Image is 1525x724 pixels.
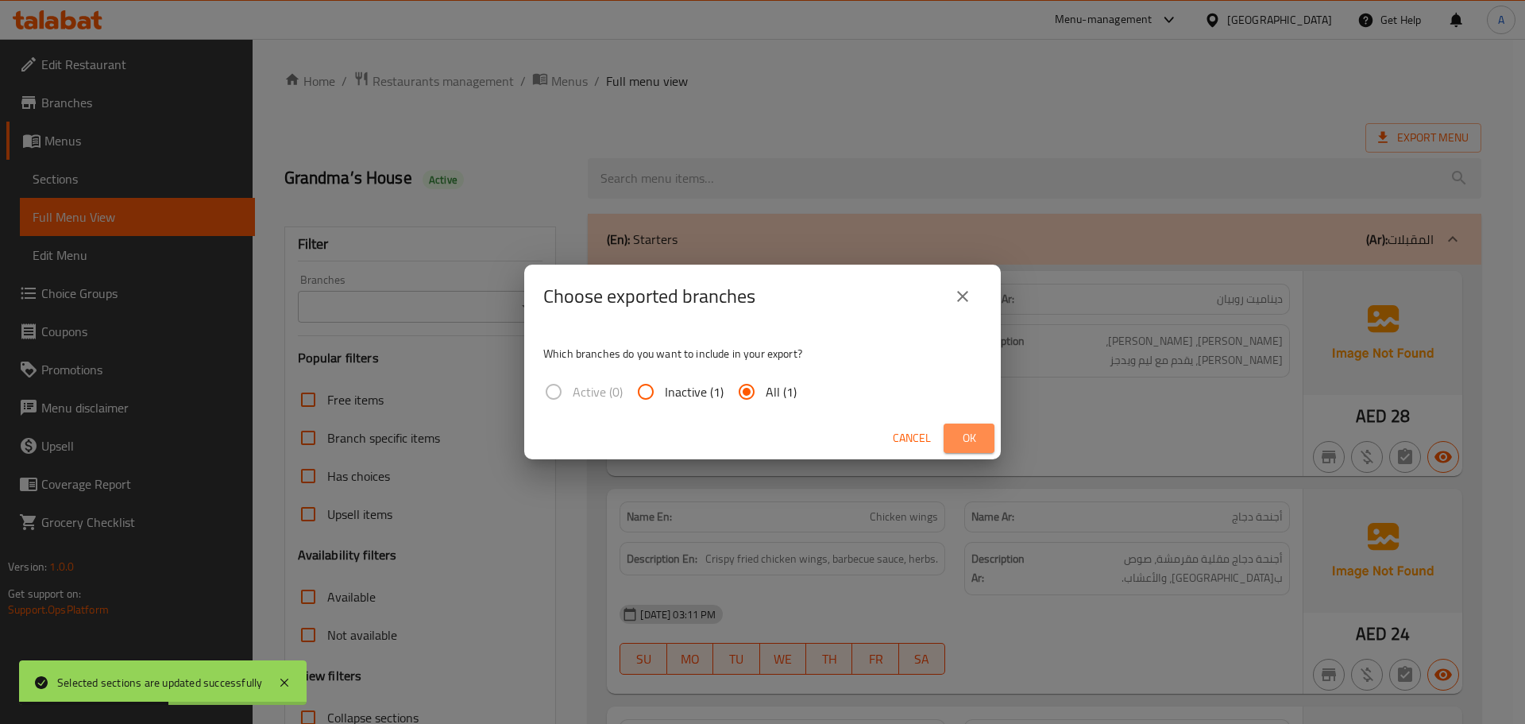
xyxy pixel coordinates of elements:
[956,428,982,448] span: Ok
[57,674,262,691] div: Selected sections are updated successfully
[543,284,755,309] h2: Choose exported branches
[944,277,982,316] button: close
[766,382,797,401] span: All (1)
[893,428,931,448] span: Cancel
[665,382,724,401] span: Inactive (1)
[543,346,982,362] p: Which branches do you want to include in your export?
[886,424,937,453] button: Cancel
[573,382,623,401] span: Active (0)
[944,424,994,453] button: Ok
